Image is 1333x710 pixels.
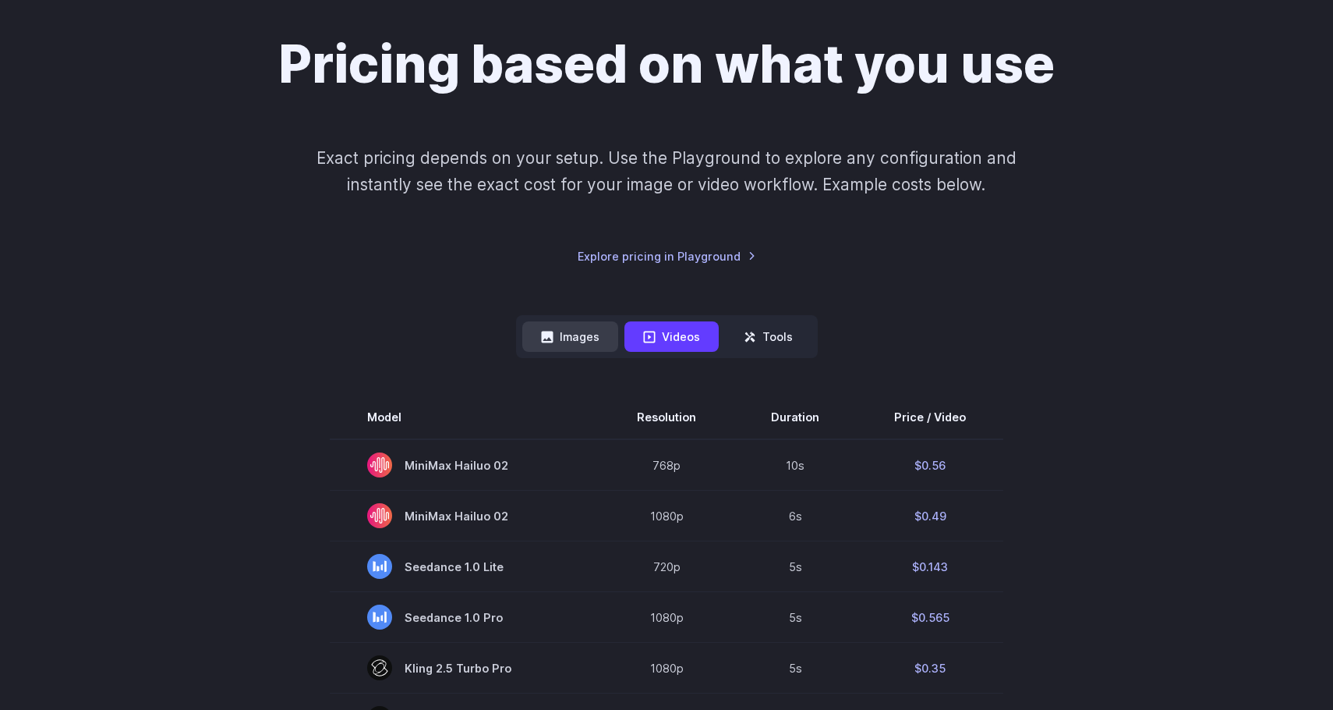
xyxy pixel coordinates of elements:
span: MiniMax Hailuo 02 [367,453,562,477]
span: Seedance 1.0 Lite [367,554,562,579]
a: Explore pricing in Playground [578,247,756,265]
td: 1080p [599,491,734,541]
th: Model [330,396,599,439]
span: Seedance 1.0 Pro [367,605,562,630]
td: $0.35 [857,643,1003,694]
th: Price / Video [857,396,1003,439]
td: 10s [734,439,857,491]
th: Duration [734,396,857,439]
button: Tools [725,321,811,352]
td: $0.56 [857,439,1003,491]
td: $0.143 [857,541,1003,592]
th: Resolution [599,396,734,439]
td: 720p [599,541,734,592]
td: 5s [734,592,857,643]
button: Videos [624,321,719,352]
h1: Pricing based on what you use [278,34,1055,95]
td: 1080p [599,592,734,643]
p: Exact pricing depends on your setup. Use the Playground to explore any configuration and instantl... [287,145,1046,197]
td: 5s [734,541,857,592]
td: 768p [599,439,734,491]
td: 1080p [599,643,734,694]
td: 6s [734,491,857,541]
td: $0.49 [857,491,1003,541]
span: Kling 2.5 Turbo Pro [367,655,562,680]
span: MiniMax Hailuo 02 [367,503,562,528]
td: $0.565 [857,592,1003,643]
td: 5s [734,643,857,694]
button: Images [522,321,618,352]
